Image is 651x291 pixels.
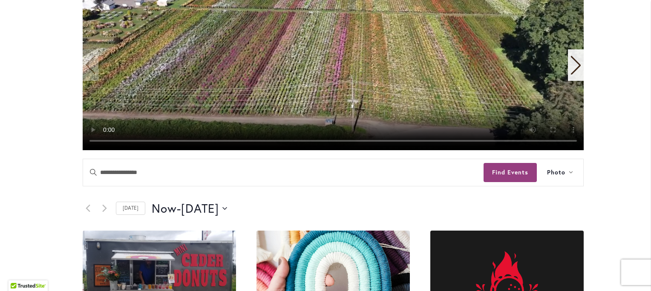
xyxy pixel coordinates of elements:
a: Previous Events [83,203,93,214]
a: Next Events [99,203,109,214]
span: - [177,200,181,217]
button: Photo [537,159,583,186]
button: Click to toggle datepicker [152,200,227,217]
iframe: Launch Accessibility Center [6,261,30,285]
span: [DATE] [181,200,219,217]
span: Now [152,200,177,217]
input: Enter Keyword. Search for events by Keyword. [83,159,484,186]
button: Find Events [484,163,537,182]
a: Click to select today's date [116,202,145,215]
span: Photo [547,168,565,177]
